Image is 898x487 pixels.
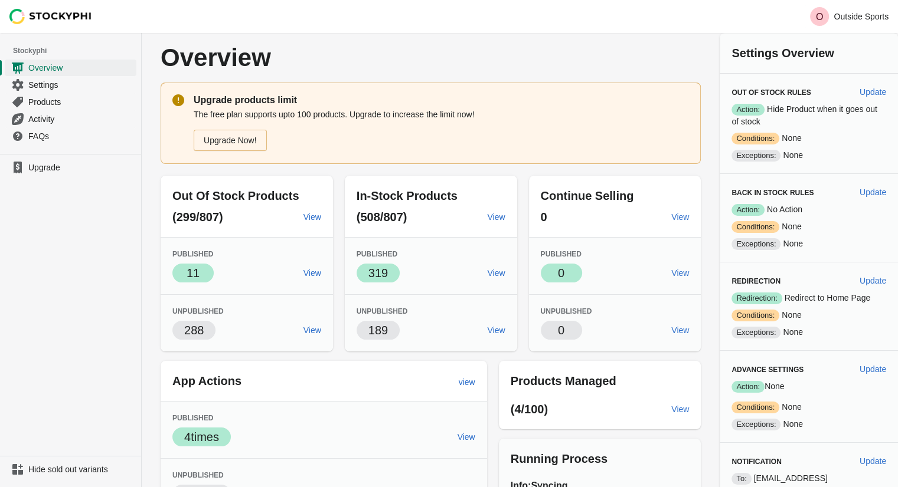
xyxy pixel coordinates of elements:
[732,204,765,216] span: Action:
[303,325,321,335] span: View
[667,399,694,420] a: View
[810,7,829,26] span: Avatar with initials O
[732,292,782,304] span: Redirection:
[732,103,886,127] p: Hide Product when it goes out of stock
[172,307,224,315] span: Unpublished
[732,150,781,162] span: Exceptions:
[482,320,510,341] a: View
[357,250,397,258] span: Published
[28,79,134,91] span: Settings
[368,322,388,338] p: 189
[511,403,548,416] span: (4/100)
[161,45,481,71] p: Overview
[453,426,480,447] a: View
[172,189,299,202] span: Out Of Stock Products
[541,210,547,223] span: 0
[357,189,458,202] span: In-Stock Products
[667,262,694,284] a: View
[732,149,886,162] p: None
[299,320,326,341] a: View
[667,206,694,228] a: View
[511,374,616,387] span: Products Managed
[855,358,891,380] button: Update
[732,457,850,466] h3: Notification
[5,59,136,76] a: Overview
[487,325,505,335] span: View
[28,113,134,125] span: Activity
[299,262,326,284] a: View
[671,325,689,335] span: View
[860,456,886,466] span: Update
[732,401,886,413] p: None
[860,276,886,285] span: Update
[732,419,781,430] span: Exceptions:
[732,221,779,233] span: Conditions:
[487,212,505,222] span: View
[671,212,689,222] span: View
[5,110,136,127] a: Activity
[732,309,886,321] p: None
[558,266,564,279] span: 0
[458,432,475,442] span: View
[671,268,689,278] span: View
[172,374,241,387] span: App Actions
[541,189,634,202] span: Continue Selling
[860,364,886,374] span: Update
[172,210,223,223] span: (299/807)
[28,463,134,475] span: Hide sold out variants
[732,238,886,250] p: None
[732,292,886,304] p: Redirect to Home Page
[732,221,886,233] p: None
[454,371,480,393] a: view
[172,414,213,422] span: Published
[860,187,886,197] span: Update
[855,450,891,472] button: Update
[834,12,889,21] p: Outside Sports
[172,471,224,479] span: Unpublished
[732,402,779,413] span: Conditions:
[732,277,850,286] h3: Redirection
[28,130,134,142] span: FAQs
[184,324,204,337] span: 288
[299,206,326,228] a: View
[816,12,823,22] text: O
[28,62,134,74] span: Overview
[172,250,213,258] span: Published
[28,96,134,108] span: Products
[482,262,510,284] a: View
[732,88,850,97] h3: Out of Stock Rules
[805,5,893,28] button: Avatar with initials OOutside Sports
[732,327,781,338] span: Exceptions:
[194,93,689,107] p: Upgrade products limit
[541,250,582,258] span: Published
[5,461,136,478] a: Hide sold out variants
[459,377,475,387] span: view
[487,268,505,278] span: View
[303,212,321,222] span: View
[13,45,141,57] span: Stockyphi
[855,81,891,103] button: Update
[541,307,592,315] span: Unpublished
[667,320,694,341] a: View
[732,238,781,250] span: Exceptions:
[194,130,267,151] a: Upgrade Now!
[187,266,200,279] span: 11
[732,326,886,338] p: None
[855,182,891,203] button: Update
[357,307,408,315] span: Unpublished
[860,87,886,97] span: Update
[194,108,689,120] p: The free plan supports upto 100 products. Upgrade to increase the limit now!
[732,104,765,116] span: Action:
[671,404,689,414] span: View
[855,270,891,291] button: Update
[732,473,751,485] span: To:
[732,188,850,198] h3: Back in Stock Rules
[9,9,92,24] img: Stockyphi
[303,268,321,278] span: View
[511,452,608,465] span: Running Process
[732,310,779,321] span: Conditions:
[732,132,886,144] p: None
[28,162,134,173] span: Upgrade
[732,47,834,60] span: Settings Overview
[5,159,136,176] a: Upgrade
